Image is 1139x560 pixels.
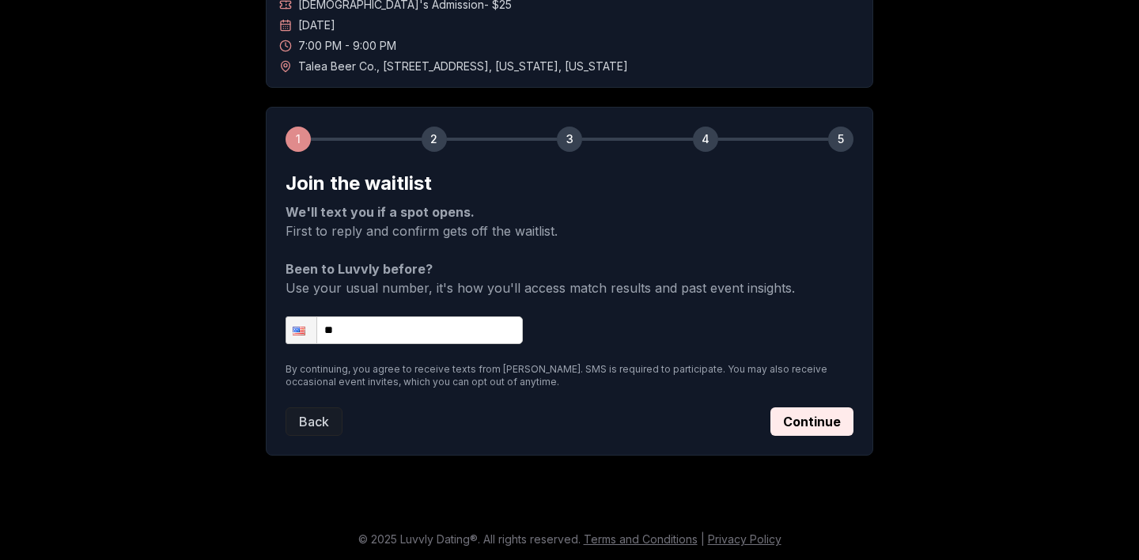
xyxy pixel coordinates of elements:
p: First to reply and confirm gets off the waitlist. [286,202,853,240]
div: United States: + 1 [286,317,316,343]
div: 1 [286,127,311,152]
div: 2 [422,127,447,152]
button: Back [286,407,342,436]
span: Talea Beer Co. , [STREET_ADDRESS] , [US_STATE] , [US_STATE] [298,59,628,74]
div: 3 [557,127,582,152]
span: [DATE] [298,17,335,33]
h2: Join the waitlist [286,171,853,196]
p: By continuing, you agree to receive texts from [PERSON_NAME]. SMS is required to participate. You... [286,363,853,388]
p: Use your usual number, it's how you'll access match results and past event insights. [286,259,853,297]
div: 5 [828,127,853,152]
button: Continue [770,407,853,436]
span: 7:00 PM - 9:00 PM [298,38,396,54]
a: Privacy Policy [708,532,781,546]
a: Terms and Conditions [584,532,698,546]
div: 4 [693,127,718,152]
strong: Been to Luvvly before? [286,261,433,277]
span: | [701,532,705,546]
strong: We'll text you if a spot opens. [286,204,475,220]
